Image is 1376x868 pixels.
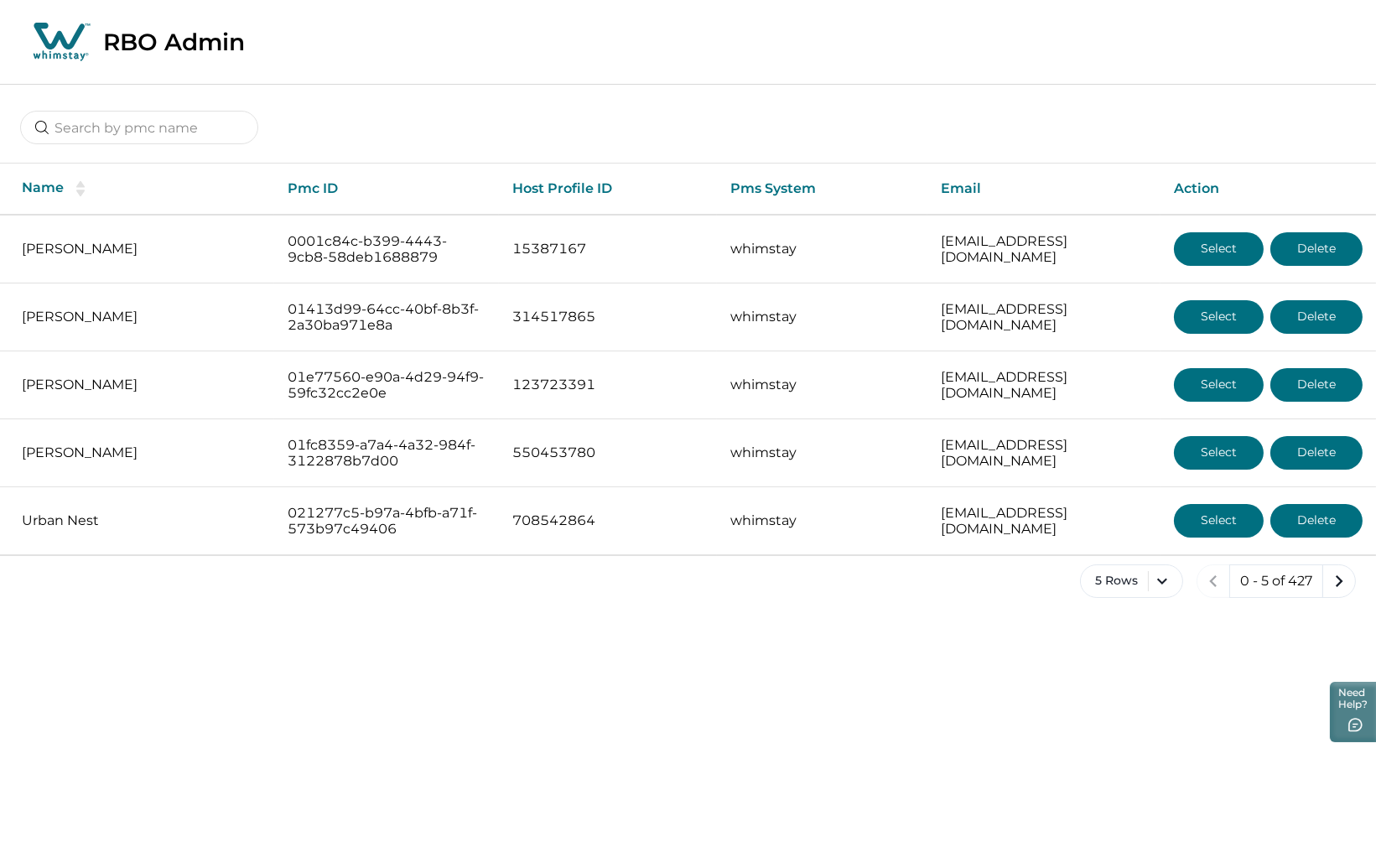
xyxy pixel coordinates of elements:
p: [EMAIL_ADDRESS][DOMAIN_NAME] [941,369,1147,402]
button: 0 - 5 of 427 [1229,564,1323,598]
p: 0001c84c-b399-4443-9cb8-58deb1688879 [288,233,485,266]
p: whimstay [730,309,914,325]
button: Select [1174,504,1264,538]
button: Select [1174,436,1264,470]
button: next page [1322,564,1356,598]
p: 0 - 5 of 427 [1240,573,1312,590]
p: [PERSON_NAME] [22,377,261,393]
p: 550453780 [512,444,704,461]
p: 01413d99-64cc-40bf-8b3f-2a30ba971e8a [288,301,485,334]
button: Delete [1270,368,1363,402]
button: Delete [1270,300,1363,334]
p: 021277c5-b97a-4bfb-a71f-573b97c49406 [288,505,485,538]
p: [PERSON_NAME] [22,241,261,257]
p: 01e77560-e90a-4d29-94f9-59fc32cc2e0e [288,369,485,402]
button: 5 Rows [1080,564,1183,598]
p: [EMAIL_ADDRESS][DOMAIN_NAME] [941,301,1147,334]
p: [EMAIL_ADDRESS][DOMAIN_NAME] [941,437,1147,470]
p: [PERSON_NAME] [22,444,261,461]
p: whimstay [730,512,914,529]
p: [EMAIL_ADDRESS][DOMAIN_NAME] [941,233,1147,266]
p: 123723391 [512,377,704,393]
th: Action [1161,164,1376,215]
button: previous page [1197,564,1230,598]
p: 314517865 [512,309,704,325]
p: [EMAIL_ADDRESS][DOMAIN_NAME] [941,505,1147,538]
p: RBO Admin [103,28,245,56]
p: [PERSON_NAME] [22,309,261,325]
button: Delete [1270,232,1363,266]
button: Select [1174,300,1264,334]
button: Select [1174,232,1264,266]
p: 708542864 [512,512,704,529]
th: Pms System [717,164,927,215]
p: 01fc8359-a7a4-4a32-984f-3122878b7d00 [288,437,485,470]
p: whimstay [730,241,914,257]
button: Delete [1270,504,1363,538]
p: whimstay [730,377,914,393]
p: 15387167 [512,241,704,257]
input: Search by pmc name [20,111,258,144]
p: whimstay [730,444,914,461]
p: Urban Nest [22,512,261,529]
th: Pmc ID [274,164,499,215]
th: Host Profile ID [499,164,717,215]
button: sorting [64,180,97,197]
button: Delete [1270,436,1363,470]
th: Email [927,164,1161,215]
button: Select [1174,368,1264,402]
